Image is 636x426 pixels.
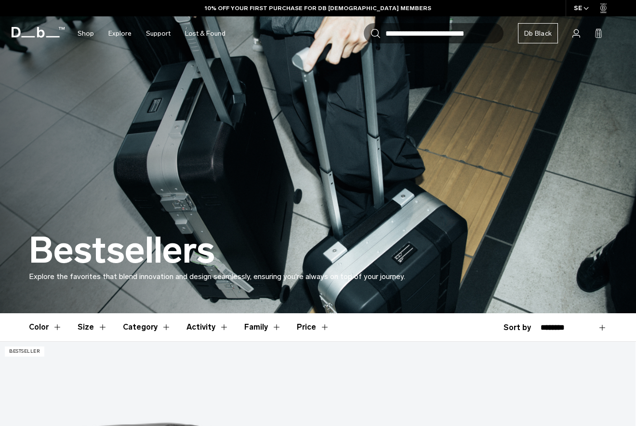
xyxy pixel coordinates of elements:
nav: Main Navigation [70,16,233,51]
a: 10% OFF YOUR FIRST PURCHASE FOR DB [DEMOGRAPHIC_DATA] MEMBERS [205,4,431,13]
span: Explore the favorites that blend innovation and design seamlessly, ensuring you're always on top ... [29,272,405,281]
button: Toggle Filter [244,313,281,341]
h1: Bestsellers [29,231,215,271]
button: Toggle Filter [123,313,171,341]
p: Bestseller [5,346,44,357]
a: Db Black [518,23,558,43]
button: Toggle Filter [186,313,229,341]
a: Support [146,16,171,51]
button: Toggle Price [297,313,330,341]
button: Toggle Filter [29,313,62,341]
a: Explore [108,16,132,51]
a: Shop [78,16,94,51]
button: Toggle Filter [78,313,107,341]
a: Lost & Found [185,16,225,51]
